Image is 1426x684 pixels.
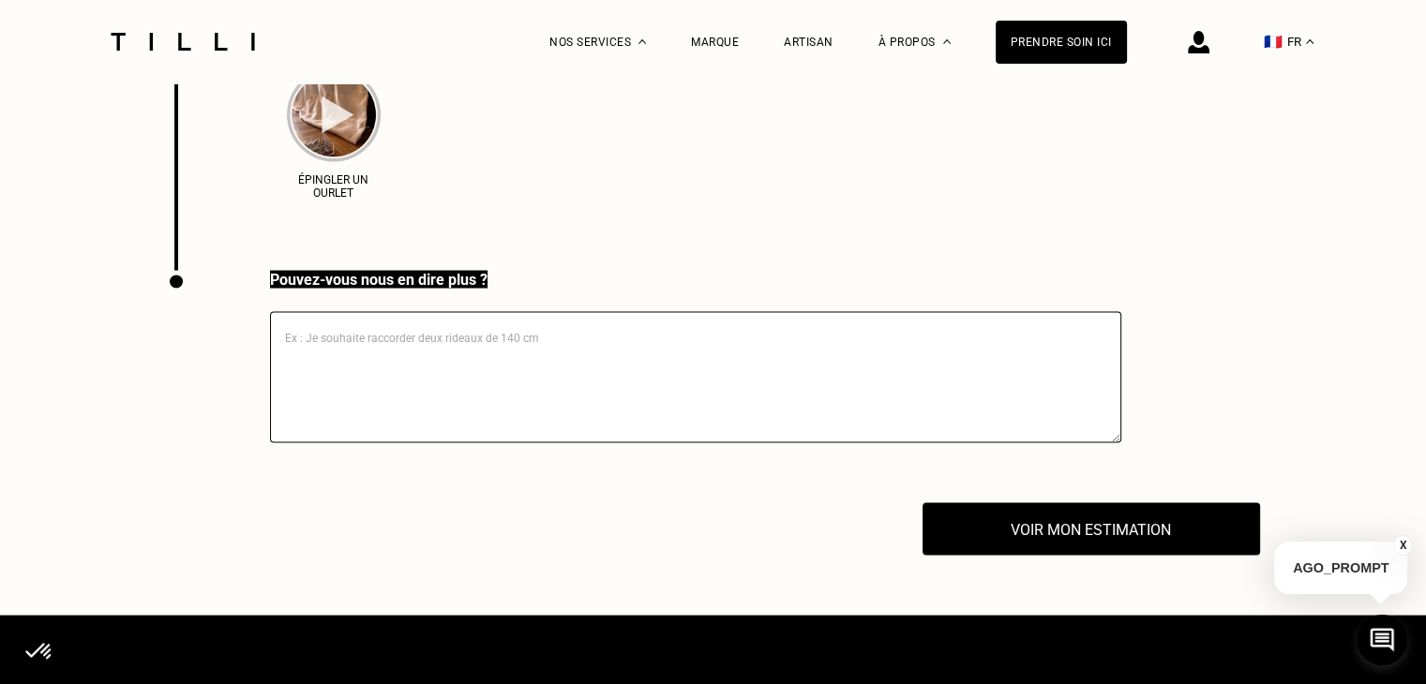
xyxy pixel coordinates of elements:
button: X [1393,535,1412,556]
p: AGO_PROMPT [1274,542,1407,594]
a: Marque [691,36,739,49]
img: épingler un ourlet [287,68,381,162]
img: icône connexion [1188,31,1209,53]
img: Menu déroulant à propos [943,39,951,44]
div: Pouvez-vous nous en dire plus ? [270,271,1121,289]
a: Artisan [784,36,833,49]
span: 🇫🇷 [1264,33,1283,51]
a: Prendre soin ici [996,21,1127,64]
img: Menu déroulant [638,39,646,44]
button: Voir mon estimation [923,503,1260,556]
p: Épingler un ourlet [293,173,375,200]
img: menu déroulant [1306,39,1313,44]
img: Logo du service de couturière Tilli [104,33,262,51]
